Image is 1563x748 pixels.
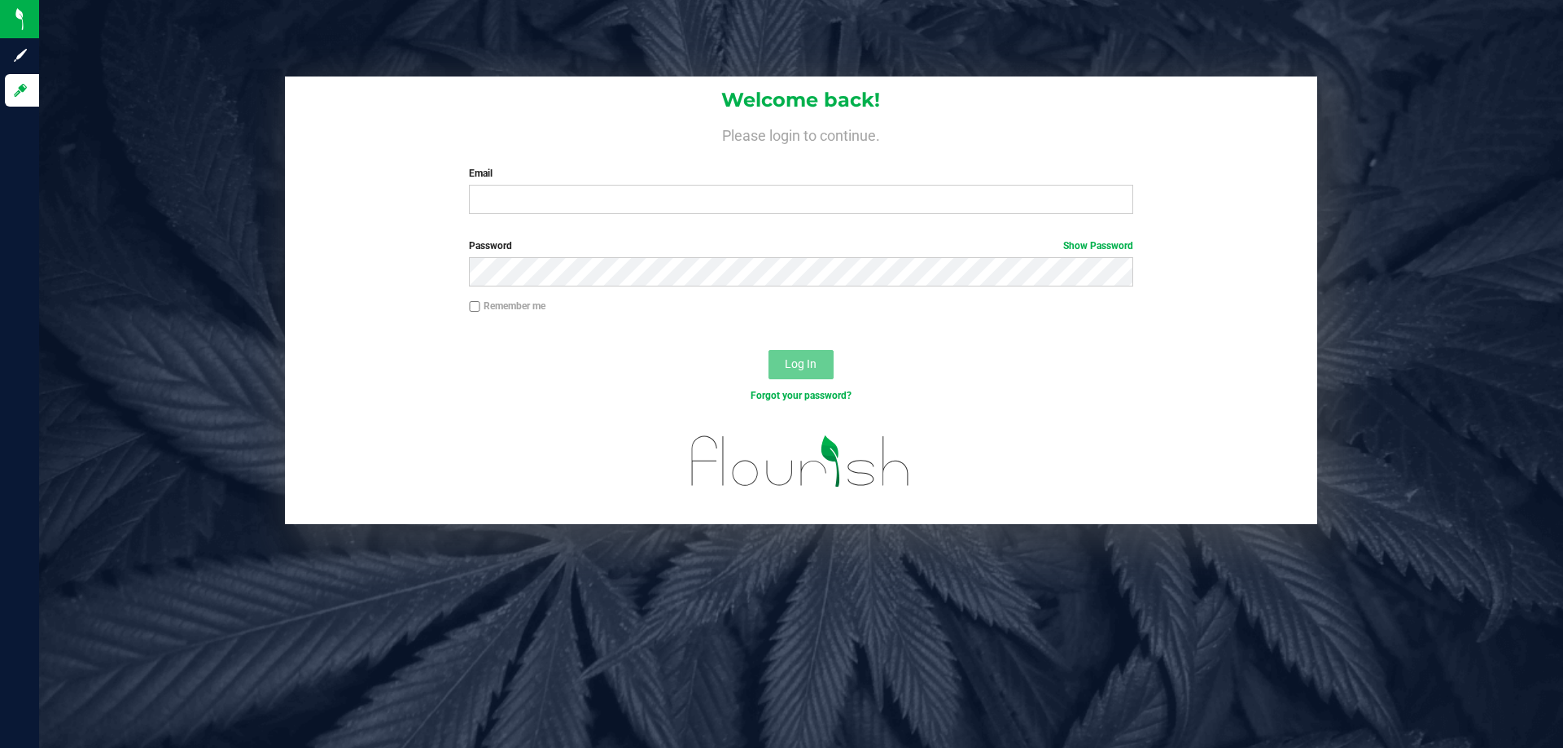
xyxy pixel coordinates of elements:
[785,357,817,370] span: Log In
[469,299,545,313] label: Remember me
[285,90,1317,111] h1: Welcome back!
[768,350,834,379] button: Log In
[672,420,930,503] img: flourish_logo.svg
[285,124,1317,143] h4: Please login to continue.
[12,47,28,63] inline-svg: Sign up
[469,240,512,252] span: Password
[469,301,480,313] input: Remember me
[751,390,852,401] a: Forgot your password?
[12,82,28,98] inline-svg: Log in
[469,166,1132,181] label: Email
[1063,240,1133,252] a: Show Password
